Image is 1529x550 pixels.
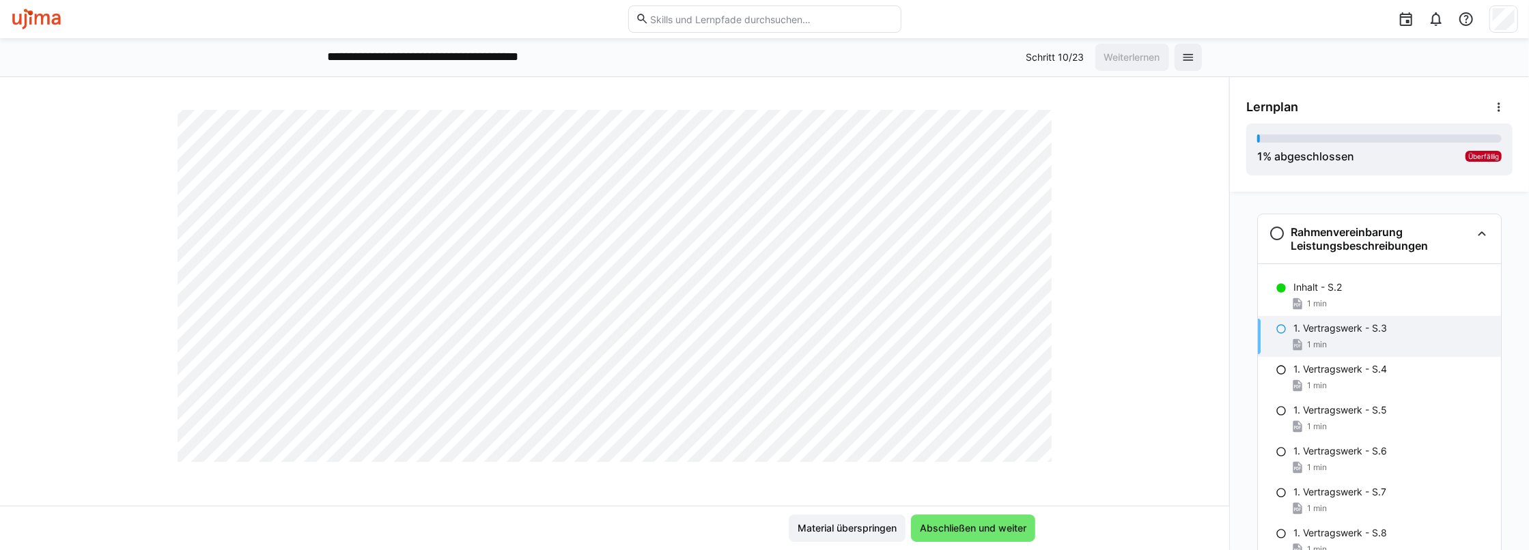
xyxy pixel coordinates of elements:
span: Weiterlernen [1102,50,1162,64]
span: 1 min [1307,503,1327,514]
span: 1 min [1307,298,1327,309]
p: 1. Vertragswerk - S.8 [1293,526,1387,540]
span: 1 min [1307,380,1327,391]
p: 1. Vertragswerk - S.4 [1293,362,1387,376]
p: 1. Vertragswerk - S.7 [1293,485,1386,499]
span: Überfällig [1468,152,1499,160]
p: 1. Vertragswerk - S.5 [1293,403,1387,417]
p: Inhalt - S.2 [1293,280,1342,294]
span: 1 min [1307,339,1327,350]
p: 1. Vertragswerk - S.3 [1293,321,1387,335]
span: Material überspringen [796,521,899,535]
button: Material überspringen [789,515,906,542]
input: Skills und Lernpfade durchsuchen… [649,13,893,25]
span: Abschließen und weiter [918,521,1028,535]
span: 1 [1257,149,1263,163]
span: 1 min [1307,421,1327,432]
h3: Rahmenvereinbarung Leistungsbeschreibungen [1291,225,1471,252]
span: Lernplan [1246,100,1298,115]
span: 1 min [1307,462,1327,473]
button: Abschließen und weiter [911,515,1035,542]
div: % abgeschlossen [1257,148,1354,164]
p: Schritt 10/23 [1026,50,1084,64]
p: 1. Vertragswerk - S.6 [1293,444,1387,458]
button: Weiterlernen [1095,44,1169,71]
